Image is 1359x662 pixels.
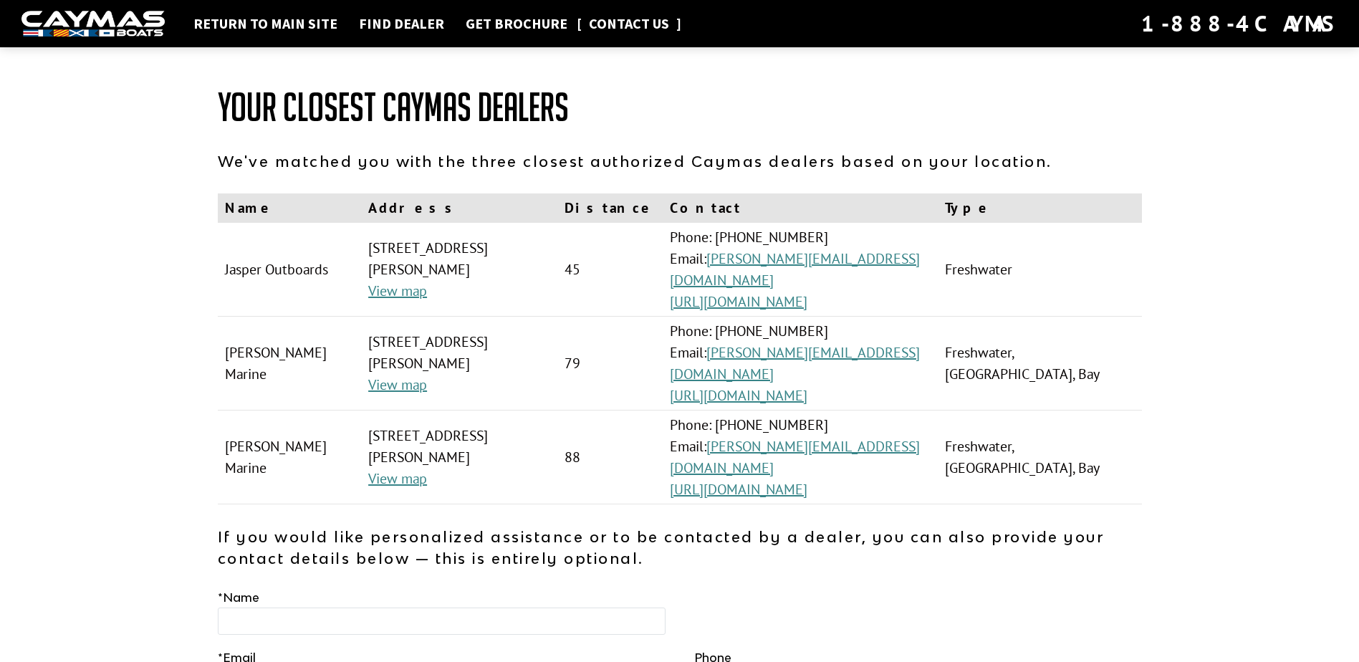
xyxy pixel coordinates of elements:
[218,150,1142,172] p: We've matched you with the three closest authorized Caymas dealers based on your location.
[938,223,1141,317] td: Freshwater
[218,223,362,317] td: Jasper Outboards
[557,411,663,504] td: 88
[368,282,427,300] a: View map
[670,386,807,405] a: [URL][DOMAIN_NAME]
[361,317,557,411] td: [STREET_ADDRESS][PERSON_NAME]
[663,317,938,411] td: Phone: [PHONE_NUMBER] Email:
[663,193,938,223] th: Contact
[218,317,362,411] td: [PERSON_NAME] Marine
[218,411,362,504] td: [PERSON_NAME] Marine
[218,86,1142,129] h1: Your Closest Caymas Dealers
[361,223,557,317] td: [STREET_ADDRESS][PERSON_NAME]
[582,14,676,33] a: Contact Us
[218,193,362,223] th: Name
[368,469,427,488] a: View map
[361,193,557,223] th: Address
[352,14,451,33] a: Find Dealer
[670,480,807,499] a: [URL][DOMAIN_NAME]
[938,411,1141,504] td: Freshwater, [GEOGRAPHIC_DATA], Bay
[368,375,427,394] a: View map
[663,411,938,504] td: Phone: [PHONE_NUMBER] Email:
[458,14,575,33] a: Get Brochure
[218,526,1142,569] p: If you would like personalized assistance or to be contacted by a dealer, you can also provide yo...
[938,317,1141,411] td: Freshwater, [GEOGRAPHIC_DATA], Bay
[663,223,938,317] td: Phone: [PHONE_NUMBER] Email:
[670,343,920,383] a: [PERSON_NAME][EMAIL_ADDRESS][DOMAIN_NAME]
[557,317,663,411] td: 79
[557,193,663,223] th: Distance
[361,411,557,504] td: [STREET_ADDRESS][PERSON_NAME]
[21,11,165,37] img: white-logo-c9c8dbefe5ff5ceceb0f0178aa75bf4bb51f6bca0971e226c86eb53dfe498488.png
[670,249,920,289] a: [PERSON_NAME][EMAIL_ADDRESS][DOMAIN_NAME]
[670,292,807,311] a: [URL][DOMAIN_NAME]
[557,223,663,317] td: 45
[218,589,259,606] label: Name
[1141,8,1338,39] div: 1-888-4CAYMAS
[670,437,920,477] a: [PERSON_NAME][EMAIL_ADDRESS][DOMAIN_NAME]
[938,193,1141,223] th: Type
[186,14,345,33] a: Return to main site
